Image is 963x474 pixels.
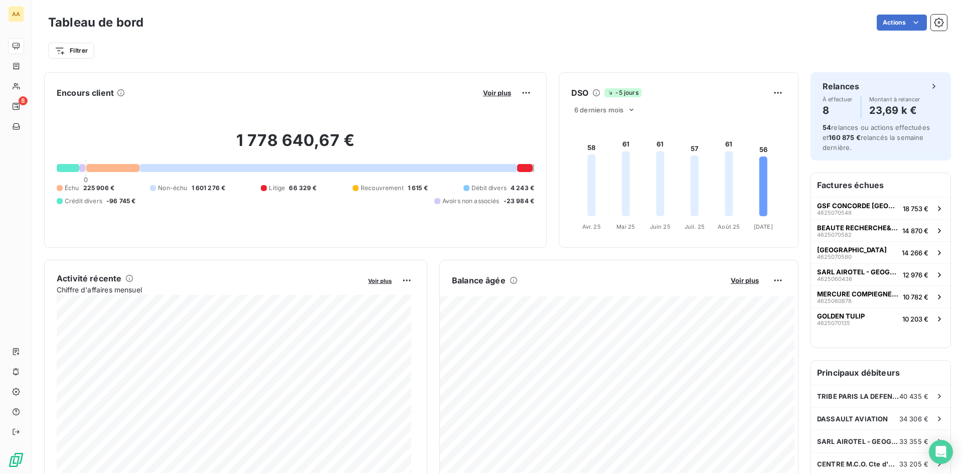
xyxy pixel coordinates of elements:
tspan: Juin 25 [650,223,671,230]
span: 33 355 € [899,437,928,445]
span: 1 615 € [408,184,428,193]
span: 4625070548 [817,210,852,216]
span: 10 782 € [903,293,928,301]
span: Débit divers [471,184,507,193]
h6: DSO [571,87,588,99]
button: Actions [877,15,927,31]
span: 33 205 € [899,460,928,468]
tspan: [DATE] [754,223,773,230]
button: Voir plus [365,276,395,285]
span: 14 870 € [902,227,928,235]
tspan: Avr. 25 [582,223,601,230]
span: Litige [269,184,285,193]
span: 4625070582 [817,232,852,238]
span: relances ou actions effectuées et relancés la semaine dernière. [823,123,930,151]
span: Chiffre d'affaires mensuel [57,284,361,295]
button: MERCURE COMPIEGNE - STGHC462506067810 782 € [811,285,950,307]
span: 225 906 € [83,184,114,193]
span: Recouvrement [361,184,404,193]
span: 4625070135 [817,320,850,326]
span: 66 329 € [289,184,316,193]
button: Filtrer [48,43,94,59]
button: Voir plus [728,276,762,285]
span: 12 976 € [903,271,928,279]
span: -96 745 € [106,197,135,206]
img: Logo LeanPay [8,452,24,468]
span: -5 jours [604,88,641,97]
span: 160 875 € [829,133,860,141]
span: 4625060438 [817,276,852,282]
button: SARL AIROTEL - GEOGRAPHOTEL462506043812 976 € [811,263,950,285]
span: MERCURE COMPIEGNE - STGHC [817,290,899,298]
h6: Principaux débiteurs [811,361,950,385]
span: BEAUTE RECHERCHE&INDUSTRIE SAS [817,224,898,232]
span: TRIBE PARIS LA DEFENSE [817,392,899,400]
span: SARL AIROTEL - GEOGRAPHOTEL [817,268,899,276]
span: CENTRE M.C.O. Cte d'Opale [817,460,899,468]
button: BEAUTE RECHERCHE&INDUSTRIE SAS462507058214 870 € [811,219,950,241]
h6: Relances [823,80,859,92]
span: Échu [65,184,79,193]
tspan: Août 25 [718,223,740,230]
span: 8 [19,96,28,105]
span: 4625060678 [817,298,852,304]
span: DASSAULT AVIATION [817,415,888,423]
div: AA [8,6,24,22]
h4: 23,69 k € [869,102,920,118]
tspan: Mai 25 [616,223,635,230]
span: 10 203 € [902,315,928,323]
span: Non-échu [158,184,187,193]
h2: 1 778 640,67 € [57,130,534,161]
h6: Factures échues [811,173,950,197]
span: Voir plus [368,277,392,284]
h6: Balance âgée [452,274,506,286]
span: 14 266 € [902,249,928,257]
span: Crédit divers [65,197,102,206]
div: Open Intercom Messenger [929,440,953,464]
span: 4 243 € [511,184,534,193]
span: 0 [84,176,88,184]
button: GSF CONCORDE [GEOGRAPHIC_DATA]462507054818 753 € [811,197,950,219]
span: [GEOGRAPHIC_DATA] [817,246,887,254]
span: 1 601 276 € [192,184,226,193]
h3: Tableau de bord [48,14,143,32]
span: 6 derniers mois [574,106,623,114]
span: Voir plus [483,89,511,97]
span: GSF CONCORDE [GEOGRAPHIC_DATA] [817,202,899,210]
button: [GEOGRAPHIC_DATA]462507058014 266 € [811,241,950,263]
span: -23 984 € [504,197,534,206]
span: 34 306 € [899,415,928,423]
span: SARL AIROTEL - GEOGRAPHOTEL [817,437,899,445]
span: 18 753 € [903,205,928,213]
span: 54 [823,123,831,131]
span: Voir plus [731,276,759,284]
h4: 8 [823,102,853,118]
button: Voir plus [480,88,514,97]
span: Avoirs non associés [442,197,500,206]
h6: Activité récente [57,272,121,284]
button: GOLDEN TULIP462507013510 203 € [811,307,950,330]
span: Montant à relancer [869,96,920,102]
tspan: Juil. 25 [685,223,705,230]
span: 4625070580 [817,254,852,260]
h6: Encours client [57,87,114,99]
span: À effectuer [823,96,853,102]
span: GOLDEN TULIP [817,312,865,320]
span: 40 435 € [899,392,928,400]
